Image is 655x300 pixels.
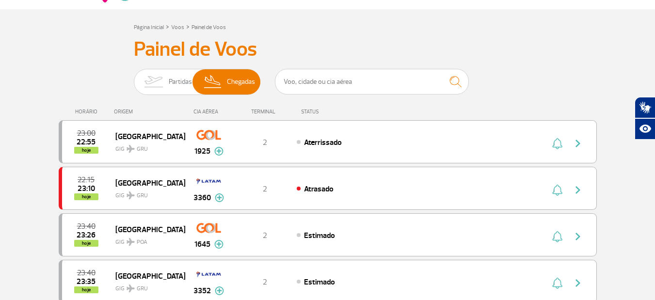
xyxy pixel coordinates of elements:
[215,193,224,202] img: mais-info-painel-voo.svg
[77,223,96,230] span: 2025-08-26 23:40:00
[192,24,226,31] a: Painel de Voos
[304,184,334,194] span: Atrasado
[186,21,190,32] a: >
[77,139,96,145] span: 2025-08-26 22:55:01
[214,240,224,249] img: mais-info-painel-voo.svg
[275,69,469,95] input: Voo, cidade ou cia aérea
[137,284,148,293] span: GRU
[199,69,227,95] img: slider-desembarque
[77,232,96,238] span: 2025-08-26 23:26:00
[74,286,98,293] span: hoje
[62,109,114,115] div: HORÁRIO
[233,109,296,115] div: TERMINAL
[115,176,177,189] span: [GEOGRAPHIC_DATA]
[115,140,177,154] span: GIG
[127,191,135,199] img: destiny_airplane.svg
[166,21,169,32] a: >
[138,69,169,95] img: slider-embarque
[137,191,148,200] span: GRU
[193,192,211,204] span: 3360
[114,109,185,115] div: ORIGEM
[127,284,135,292] img: destiny_airplane.svg
[635,97,655,140] div: Plugin de acessibilidade da Hand Talk.
[304,138,342,147] span: Aterrissado
[185,109,233,115] div: CIA AÉREA
[78,176,95,183] span: 2025-08-26 22:15:00
[552,138,562,149] img: sino-painel-voo.svg
[635,118,655,140] button: Abrir recursos assistivos.
[77,278,96,285] span: 2025-08-26 23:35:00
[171,24,184,31] a: Voos
[263,277,267,287] span: 2
[74,240,98,247] span: hoje
[194,238,210,250] span: 1645
[115,130,177,142] span: [GEOGRAPHIC_DATA]
[572,184,584,196] img: seta-direita-painel-voo.svg
[115,269,177,282] span: [GEOGRAPHIC_DATA]
[137,145,148,154] span: GRU
[572,138,584,149] img: seta-direita-painel-voo.svg
[169,69,192,95] span: Partidas
[77,130,96,137] span: 2025-08-26 23:00:00
[552,277,562,289] img: sino-painel-voo.svg
[74,193,98,200] span: hoje
[227,69,255,95] span: Chegadas
[304,231,335,240] span: Estimado
[194,145,210,157] span: 1925
[134,24,164,31] a: Página Inicial
[134,37,522,62] h3: Painel de Voos
[193,285,211,297] span: 3352
[77,269,96,276] span: 2025-08-26 23:40:00
[137,238,147,247] span: POA
[115,186,177,200] span: GIG
[304,277,335,287] span: Estimado
[127,238,135,246] img: destiny_airplane.svg
[115,279,177,293] span: GIG
[263,184,267,194] span: 2
[214,147,224,156] img: mais-info-painel-voo.svg
[635,97,655,118] button: Abrir tradutor de língua de sinais.
[296,109,375,115] div: STATUS
[572,231,584,242] img: seta-direita-painel-voo.svg
[572,277,584,289] img: seta-direita-painel-voo.svg
[552,184,562,196] img: sino-painel-voo.svg
[115,223,177,236] span: [GEOGRAPHIC_DATA]
[78,185,95,192] span: 2025-08-26 23:10:00
[74,147,98,154] span: hoje
[215,286,224,295] img: mais-info-painel-voo.svg
[115,233,177,247] span: GIG
[552,231,562,242] img: sino-painel-voo.svg
[127,145,135,153] img: destiny_airplane.svg
[263,138,267,147] span: 2
[263,231,267,240] span: 2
